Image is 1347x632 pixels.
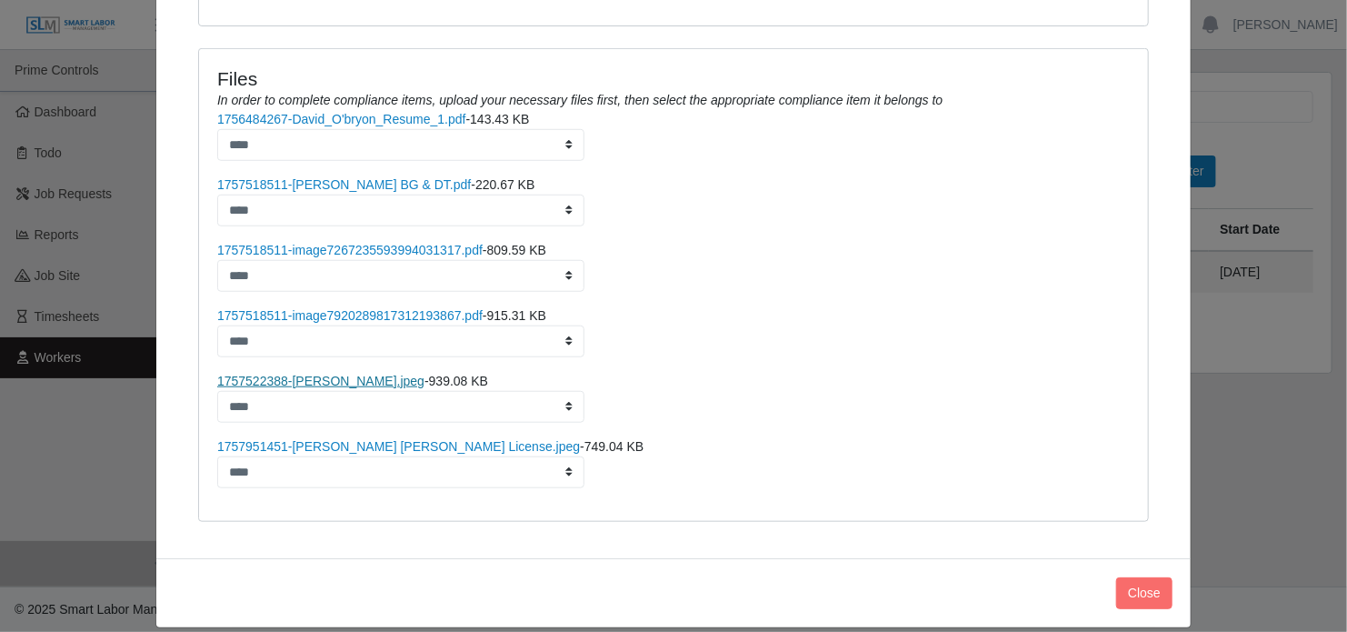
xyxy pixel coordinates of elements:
a: 1757518511-image7920289817312193867.pdf [217,308,483,323]
li: - [217,306,1130,357]
li: - [217,241,1130,292]
i: In order to complete compliance items, upload your necessary files first, then select the appropr... [217,93,943,107]
span: 143.43 KB [470,112,529,126]
li: - [217,176,1130,226]
span: 749.04 KB [584,439,644,454]
li: - [217,437,1130,488]
span: 915.31 KB [487,308,546,323]
h4: Files [217,67,1130,90]
li: - [217,372,1130,423]
a: 1757518511-[PERSON_NAME] BG & DT.pdf [217,177,471,192]
span: 809.59 KB [487,243,546,257]
a: 1756484267-David_O'bryon_Resume_1.pdf [217,112,466,126]
a: 1757522388-[PERSON_NAME].jpeg [217,374,424,388]
span: 220.67 KB [475,177,534,192]
span: 939.08 KB [429,374,488,388]
button: Close [1116,577,1172,609]
li: - [217,110,1130,161]
a: 1757518511-image7267235593994031317.pdf [217,243,483,257]
a: 1757951451-[PERSON_NAME] [PERSON_NAME] License.jpeg [217,439,580,454]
